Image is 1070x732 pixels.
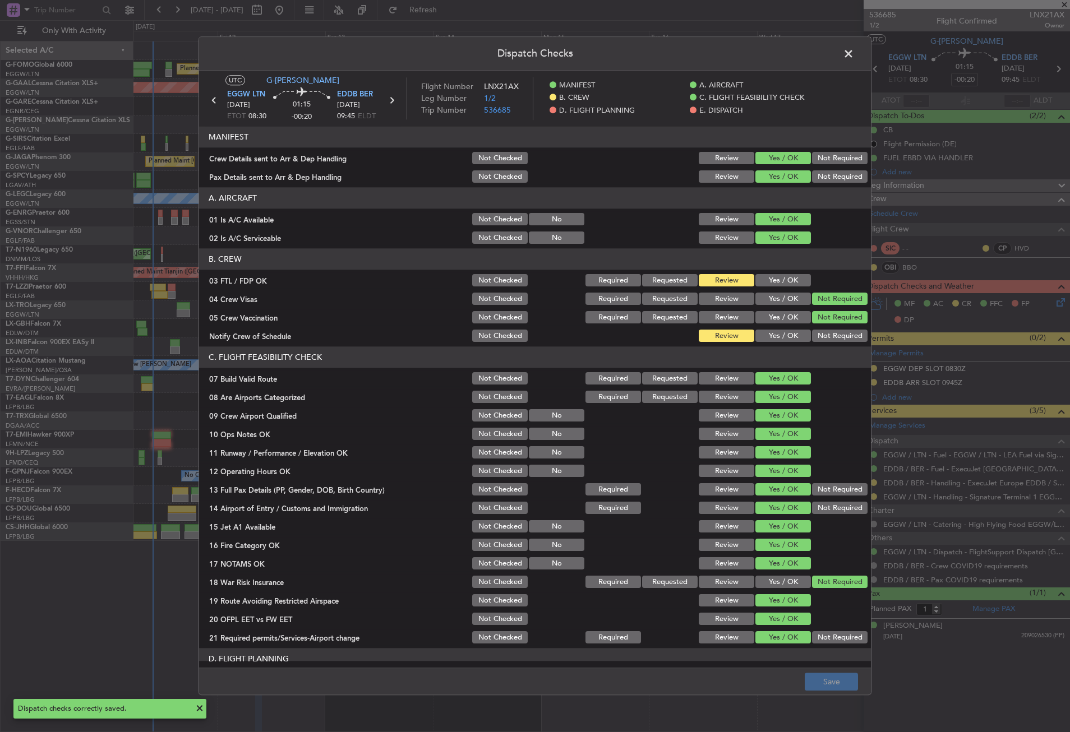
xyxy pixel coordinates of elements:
button: Not Required [812,502,868,515]
button: Not Required [812,312,868,324]
button: Not Required [812,330,868,342]
button: Not Required [812,152,868,165]
button: Not Required [812,293,868,305]
button: Not Required [812,484,868,496]
header: Dispatch Checks [199,37,871,71]
button: Not Required [812,171,868,183]
button: Not Required [812,632,868,644]
button: Not Required [812,576,868,589]
div: Dispatch checks correctly saved. [18,703,190,715]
